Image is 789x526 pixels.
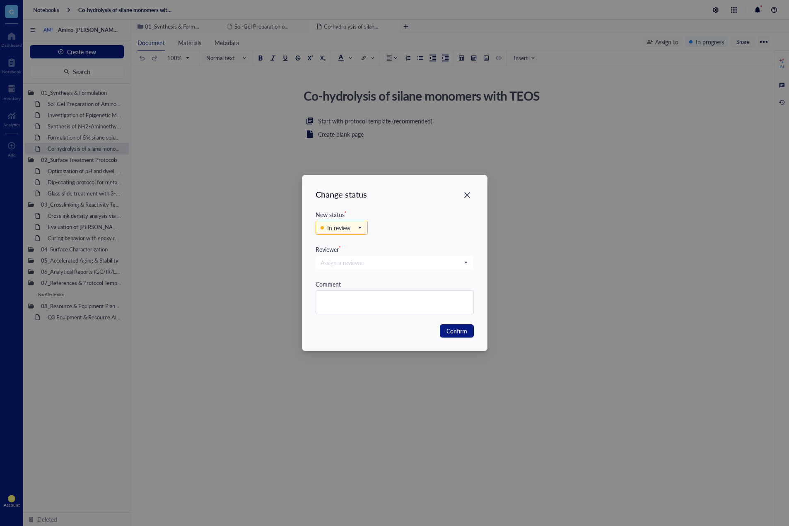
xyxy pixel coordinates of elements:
div: In review [327,223,350,232]
div: Reviewer [316,245,474,254]
span: Close [461,190,474,200]
div: New status [316,210,474,219]
button: Close [461,188,474,202]
div: Change status [316,188,367,200]
span: Confirm [446,326,467,335]
div: Comment [316,280,474,289]
button: Confirm [440,324,474,338]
